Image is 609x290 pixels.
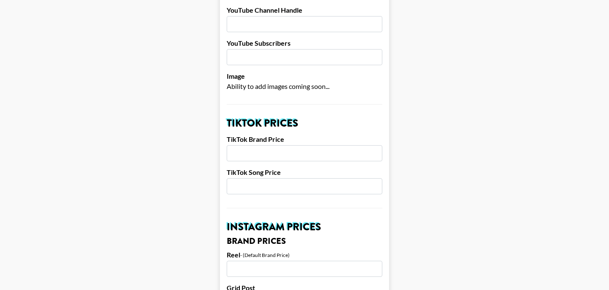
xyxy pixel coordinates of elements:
[240,252,290,258] div: - (Default Brand Price)
[227,6,382,14] label: YouTube Channel Handle
[227,118,382,128] h2: TikTok Prices
[227,222,382,232] h2: Instagram Prices
[227,72,382,80] label: Image
[227,237,382,246] h3: Brand Prices
[227,135,382,144] label: TikTok Brand Price
[227,82,329,90] span: Ability to add images coming soon...
[227,251,240,259] label: Reel
[227,168,382,177] label: TikTok Song Price
[227,39,382,47] label: YouTube Subscribers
